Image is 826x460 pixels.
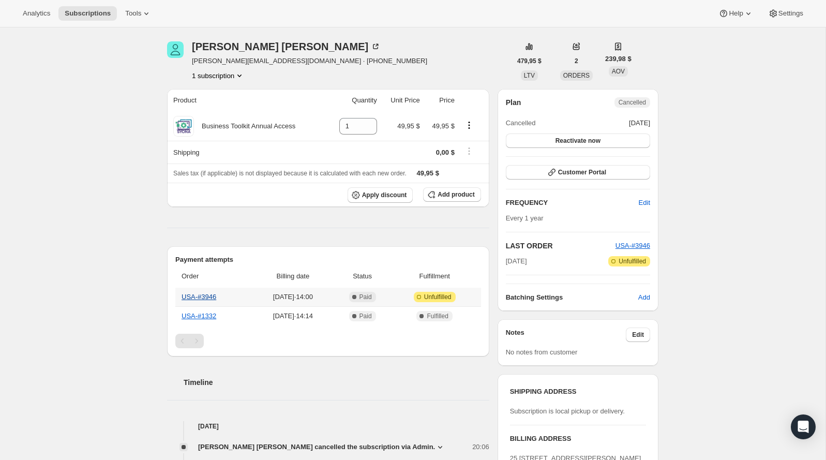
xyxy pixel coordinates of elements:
[424,293,452,301] span: Unfulfilled
[506,133,650,148] button: Reactivate now
[506,97,521,108] h2: Plan
[380,89,423,112] th: Unit Price
[558,168,606,176] span: Customer Portal
[563,72,590,79] span: ORDERS
[432,122,455,130] span: 49,95 $
[626,328,650,342] button: Edit
[632,289,656,306] button: Add
[23,9,50,18] span: Analytics
[182,312,216,320] a: USA-#1332
[182,293,216,301] a: USA-#3946
[423,187,480,202] button: Add product
[461,120,477,131] button: Product actions
[167,421,489,432] h4: [DATE]
[198,442,435,452] span: [PERSON_NAME] [PERSON_NAME] cancelled the subscription via Admin.
[192,70,245,81] button: Product actions
[167,89,327,112] th: Product
[194,121,295,131] div: Business Toolkit Annual Access
[427,312,448,320] span: Fulfilled
[167,41,184,58] span: Miranda Urquiaga
[167,141,327,164] th: Shipping
[506,165,650,180] button: Customer Portal
[506,328,626,342] h3: Notes
[175,334,481,348] nav: Paginación
[173,116,194,137] img: product img
[173,170,407,177] span: Sales tax (if applicable) is not displayed because it is calculated with each new order.
[119,6,158,21] button: Tools
[712,6,759,21] button: Help
[436,149,455,156] span: 0,00 $
[762,6,809,21] button: Settings
[629,118,650,128] span: [DATE]
[362,191,407,199] span: Apply discount
[619,257,646,265] span: Unfulfilled
[524,72,535,79] span: LTV
[778,9,803,18] span: Settings
[256,292,330,302] span: [DATE] · 14:00
[615,241,650,251] button: USA-#3946
[506,348,578,356] span: No notes from customer
[568,54,584,68] button: 2
[638,292,650,303] span: Add
[791,414,816,439] div: Open Intercom Messenger
[175,255,481,265] h2: Payment attempts
[423,89,458,112] th: Price
[639,198,650,208] span: Edit
[417,169,439,177] span: 49,95 $
[359,312,372,320] span: Paid
[256,311,330,321] span: [DATE] · 14:14
[192,56,427,66] span: [PERSON_NAME][EMAIL_ADDRESS][DOMAIN_NAME] · [PHONE_NUMBER]
[395,271,475,281] span: Fulfillment
[17,6,56,21] button: Analytics
[461,145,477,157] button: Shipping actions
[397,122,419,130] span: 49,95 $
[506,118,536,128] span: Cancelled
[511,54,548,68] button: 479,95 $
[510,387,646,397] h3: SHIPPING ADDRESS
[125,9,141,18] span: Tools
[605,54,632,64] span: 239,98 $
[633,195,656,211] button: Edit
[256,271,330,281] span: Billing date
[327,89,380,112] th: Quantity
[58,6,117,21] button: Subscriptions
[438,190,474,199] span: Add product
[506,241,615,251] h2: LAST ORDER
[510,407,625,415] span: Subscription is local pickup or delivery.
[612,68,625,75] span: AOV
[348,187,413,203] button: Apply discount
[336,271,388,281] span: Status
[184,377,489,388] h2: Timeline
[192,41,381,52] div: [PERSON_NAME] [PERSON_NAME]
[506,198,639,208] h2: FREQUENCY
[619,98,646,107] span: Cancelled
[615,242,650,249] a: USA-#3946
[65,9,111,18] span: Subscriptions
[198,442,445,452] button: [PERSON_NAME] [PERSON_NAME] cancelled the subscription via Admin.
[472,442,489,452] span: 20:06
[175,265,252,288] th: Order
[506,256,527,266] span: [DATE]
[729,9,743,18] span: Help
[506,214,544,222] span: Every 1 year
[510,434,646,444] h3: BILLING ADDRESS
[517,57,542,65] span: 479,95 $
[506,292,638,303] h6: Batching Settings
[555,137,600,145] span: Reactivate now
[359,293,372,301] span: Paid
[632,331,644,339] span: Edit
[575,57,578,65] span: 2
